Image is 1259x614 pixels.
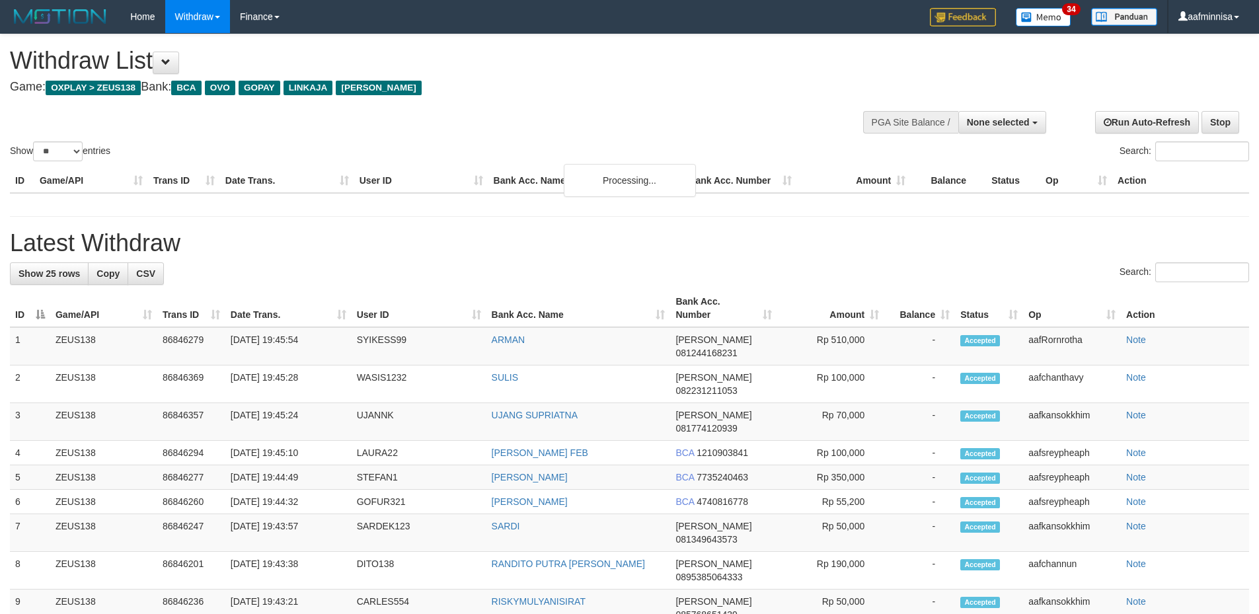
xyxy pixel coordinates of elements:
[1040,169,1112,193] th: Op
[675,334,751,345] span: [PERSON_NAME]
[884,327,955,365] td: -
[960,448,1000,459] span: Accepted
[50,403,157,441] td: ZEUS138
[884,365,955,403] td: -
[675,558,751,569] span: [PERSON_NAME]
[225,465,352,490] td: [DATE] 19:44:49
[19,268,80,279] span: Show 25 rows
[1023,490,1121,514] td: aafsreypheaph
[486,289,671,327] th: Bank Acc. Name: activate to sort column ascending
[492,447,588,458] a: [PERSON_NAME] FEB
[675,348,737,358] span: Copy 081244168231 to clipboard
[128,262,164,285] a: CSV
[911,169,986,193] th: Balance
[960,559,1000,570] span: Accepted
[675,534,737,545] span: Copy 081349643573 to clipboard
[884,403,955,441] td: -
[352,552,486,590] td: DITO138
[10,48,826,74] h1: Withdraw List
[1126,447,1146,458] a: Note
[492,472,568,482] a: [PERSON_NAME]
[10,403,50,441] td: 3
[797,169,911,193] th: Amount
[1023,514,1121,552] td: aafkansokkhim
[670,289,777,327] th: Bank Acc. Number: activate to sort column ascending
[675,423,737,434] span: Copy 081774120939 to clipboard
[50,552,157,590] td: ZEUS138
[1155,141,1249,161] input: Search:
[1023,403,1121,441] td: aafkansokkhim
[50,514,157,552] td: ZEUS138
[777,289,884,327] th: Amount: activate to sort column ascending
[10,465,50,490] td: 5
[10,441,50,465] td: 4
[1121,289,1249,327] th: Action
[1126,410,1146,420] a: Note
[777,441,884,465] td: Rp 100,000
[10,289,50,327] th: ID: activate to sort column descending
[10,7,110,26] img: MOTION_logo.png
[884,490,955,514] td: -
[564,164,696,197] div: Processing...
[960,521,1000,533] span: Accepted
[884,552,955,590] td: -
[33,141,83,161] select: Showentries
[225,441,352,465] td: [DATE] 19:45:10
[225,327,352,365] td: [DATE] 19:45:54
[157,327,225,365] td: 86846279
[958,111,1046,134] button: None selected
[157,552,225,590] td: 86846201
[967,117,1030,128] span: None selected
[960,410,1000,422] span: Accepted
[777,465,884,490] td: Rp 350,000
[884,465,955,490] td: -
[884,514,955,552] td: -
[1126,334,1146,345] a: Note
[777,365,884,403] td: Rp 100,000
[675,596,751,607] span: [PERSON_NAME]
[10,327,50,365] td: 1
[1023,552,1121,590] td: aafchannun
[1062,3,1080,15] span: 34
[220,169,354,193] th: Date Trans.
[1023,327,1121,365] td: aafRornrotha
[157,441,225,465] td: 86846294
[492,558,645,569] a: RANDITO PUTRA [PERSON_NAME]
[157,403,225,441] td: 86846357
[492,334,525,345] a: ARMAN
[157,514,225,552] td: 86846247
[50,465,157,490] td: ZEUS138
[1126,558,1146,569] a: Note
[675,496,694,507] span: BCA
[352,327,486,365] td: SYIKESS99
[46,81,141,95] span: OXPLAY > ZEUS138
[225,403,352,441] td: [DATE] 19:45:24
[955,289,1023,327] th: Status: activate to sort column ascending
[1091,8,1157,26] img: panduan.png
[50,327,157,365] td: ZEUS138
[336,81,421,95] span: [PERSON_NAME]
[225,365,352,403] td: [DATE] 19:45:28
[225,289,352,327] th: Date Trans.: activate to sort column ascending
[777,514,884,552] td: Rp 50,000
[492,596,586,607] a: RISKYMULYANISIRAT
[352,514,486,552] td: SARDEK123
[34,169,148,193] th: Game/API
[960,597,1000,608] span: Accepted
[675,521,751,531] span: [PERSON_NAME]
[986,169,1040,193] th: Status
[10,81,826,94] h4: Game: Bank:
[675,447,694,458] span: BCA
[10,365,50,403] td: 2
[1120,141,1249,161] label: Search:
[225,514,352,552] td: [DATE] 19:43:57
[10,262,89,285] a: Show 25 rows
[930,8,996,26] img: Feedback.jpg
[675,372,751,383] span: [PERSON_NAME]
[352,441,486,465] td: LAURA22
[777,327,884,365] td: Rp 510,000
[1023,465,1121,490] td: aafsreypheaph
[492,372,518,383] a: SULIS
[1155,262,1249,282] input: Search:
[10,169,34,193] th: ID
